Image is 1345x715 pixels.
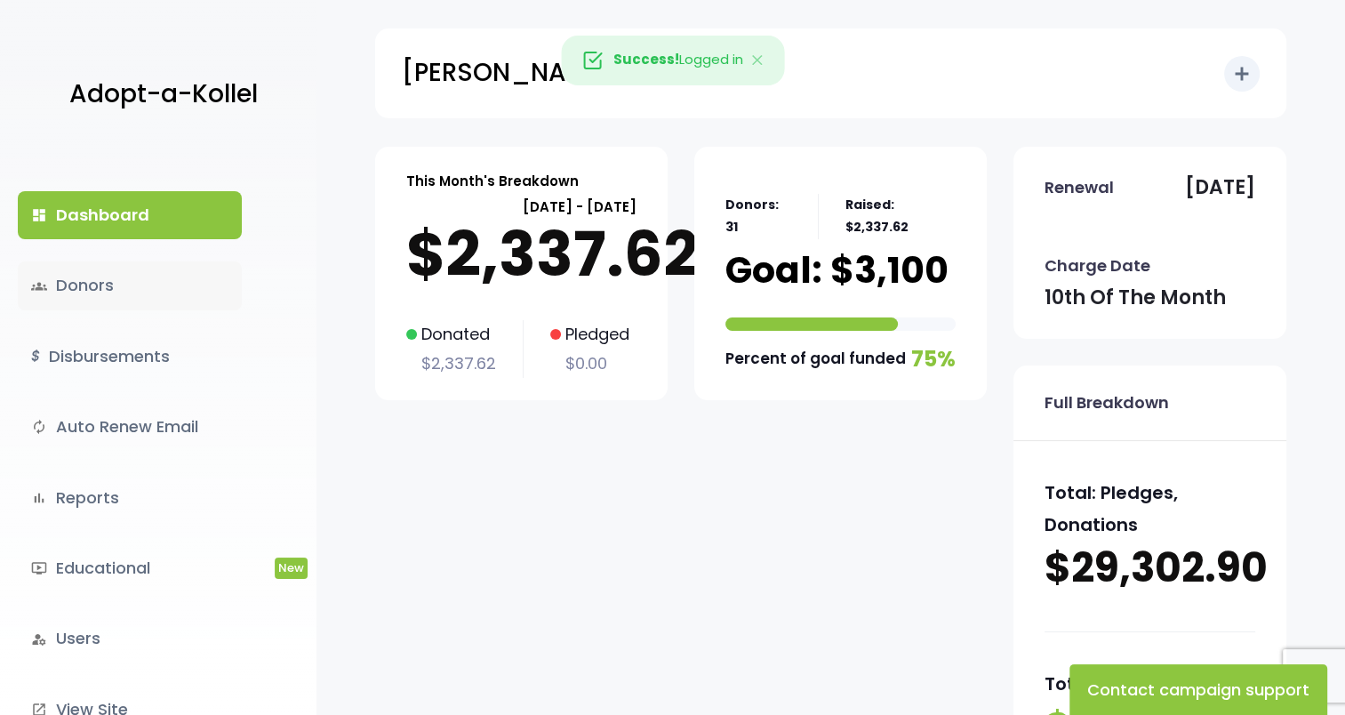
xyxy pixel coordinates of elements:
p: Total: Donations [1045,668,1256,700]
a: Adopt-a-Kollel [60,52,258,138]
i: autorenew [31,419,47,435]
i: $ [31,344,40,370]
p: 75% [911,340,956,378]
p: $2,337.62 [406,219,636,290]
i: add [1231,63,1253,84]
a: groupsDonors [18,261,242,309]
strong: Success! [613,50,679,68]
p: 10th of the month [1045,280,1226,316]
p: Full Breakdown [1045,389,1169,417]
a: ondemand_videoEducationalNew [18,544,242,592]
p: This Month's Breakdown [406,169,579,193]
i: bar_chart [31,490,47,506]
p: Adopt-a-Kollel [69,72,258,116]
a: bar_chartReports [18,474,242,522]
a: manage_accountsUsers [18,615,242,663]
p: $2,337.62 [406,349,496,378]
a: $Disbursements [18,333,242,381]
span: New [275,558,308,578]
p: Goal: $3,100 [725,248,949,293]
i: ondemand_video [31,560,47,576]
p: Pledged [550,320,629,349]
i: manage_accounts [31,631,47,647]
a: autorenewAuto Renew Email [18,403,242,451]
button: Close [733,36,784,84]
button: add [1224,56,1260,92]
p: Donated [406,320,496,349]
p: Total: Pledges, Donations [1045,477,1256,541]
p: $29,302.90 [1045,541,1256,596]
a: dashboardDashboard [18,191,242,239]
p: [DATE] - [DATE] [406,195,636,219]
p: [PERSON_NAME] [402,51,613,95]
p: Raised: $2,337.62 [845,194,956,238]
p: Donors: 31 [725,194,791,238]
p: [DATE] [1185,170,1255,205]
i: dashboard [31,207,47,223]
p: Charge Date [1045,252,1150,280]
span: groups [31,278,47,294]
p: Percent of goal funded [725,345,906,373]
div: Logged in [561,36,784,85]
button: Contact campaign support [1069,664,1327,715]
p: $0.00 [550,349,629,378]
p: Renewal [1045,173,1114,202]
